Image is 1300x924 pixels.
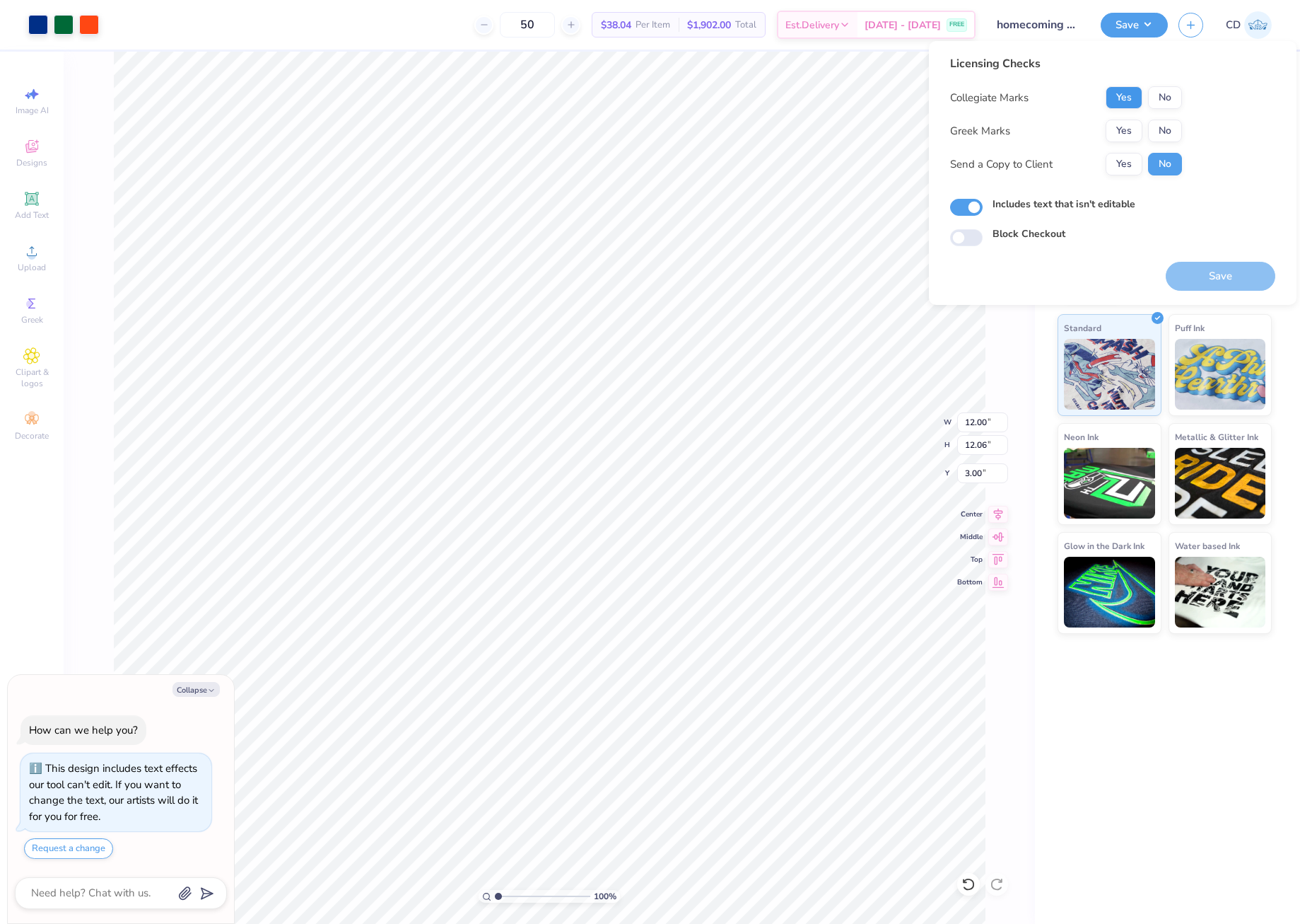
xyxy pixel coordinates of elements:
[15,430,49,441] span: Decorate
[16,105,49,116] span: Image AI
[957,577,983,587] span: Bottom
[601,18,631,33] span: $38.04
[1175,339,1266,410] img: Puff Ink
[950,55,1182,72] div: Licensing Checks
[992,226,1065,241] label: Block Checkout
[7,366,57,389] span: Clipart & logos
[500,12,555,37] input: – –
[1175,538,1240,553] span: Water based Ink
[957,509,983,519] span: Center
[950,90,1029,106] div: Collegiate Marks
[636,18,670,33] span: Per Item
[24,838,113,859] button: Request a change
[1244,11,1272,39] img: Cedric Diasanta
[1106,86,1142,109] button: Yes
[1064,339,1155,410] img: Standard
[29,761,198,824] div: This design includes text effects our tool can't edit. If you want to change the text, our artist...
[16,157,47,168] span: Designs
[29,723,138,737] div: How can we help you?
[785,18,839,33] span: Est. Delivery
[1226,17,1241,33] span: CD
[949,20,964,30] span: FREE
[594,890,616,903] span: 100 %
[1101,13,1168,37] button: Save
[1064,557,1155,628] img: Glow in the Dark Ink
[172,682,220,697] button: Collapse
[1148,86,1182,109] button: No
[1148,153,1182,175] button: No
[1175,448,1266,519] img: Metallic & Glitter Ink
[957,532,983,542] span: Middle
[865,18,941,33] span: [DATE] - [DATE]
[1175,429,1258,444] span: Metallic & Glitter Ink
[1175,320,1205,335] span: Puff Ink
[1106,153,1142,175] button: Yes
[1148,120,1182,142] button: No
[1064,320,1101,335] span: Standard
[950,156,1053,173] div: Send a Copy to Client
[21,314,43,325] span: Greek
[1064,538,1144,553] span: Glow in the Dark Ink
[992,197,1135,212] label: Includes text that isn't editable
[1226,11,1272,39] a: CD
[1106,120,1142,142] button: Yes
[950,123,1010,139] div: Greek Marks
[1064,429,1099,444] span: Neon Ink
[687,18,731,33] span: $1,902.00
[18,262,46,273] span: Upload
[1064,448,1155,519] img: Neon Ink
[15,209,49,221] span: Add Text
[986,11,1090,39] input: Untitled Design
[1175,557,1266,628] img: Water based Ink
[957,555,983,565] span: Top
[735,18,756,33] span: Total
